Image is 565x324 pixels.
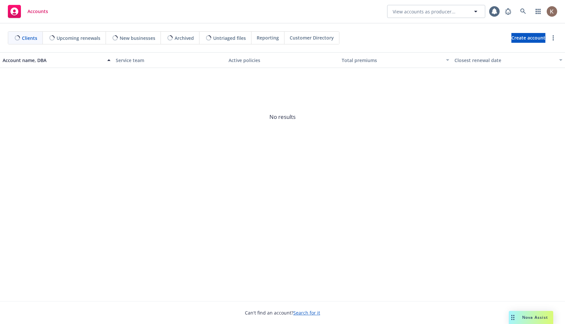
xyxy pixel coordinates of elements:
span: Create account [511,32,545,44]
div: Closest renewal date [454,57,555,64]
img: photo [547,6,557,17]
button: View accounts as producer... [387,5,485,18]
span: Reporting [257,34,279,41]
div: Service team [116,57,224,64]
a: Search for it [293,310,320,316]
span: Untriaged files [213,35,246,41]
div: Account name, DBA [3,57,103,64]
button: Service team [113,52,226,68]
span: New businesses [120,35,155,41]
a: more [549,34,557,42]
button: Closest renewal date [452,52,565,68]
button: Nova Assist [509,311,553,324]
a: Report a Bug [502,5,515,18]
a: Search [517,5,530,18]
span: Customer Directory [290,34,334,41]
a: Create account [511,33,545,43]
a: Switch app [532,5,545,18]
div: Drag to move [509,311,517,324]
span: Clients [22,35,37,41]
a: Accounts [5,2,51,21]
span: Can't find an account? [245,309,320,316]
span: Nova Assist [522,315,548,320]
span: Accounts [27,9,48,14]
span: Archived [175,35,194,41]
div: Active policies [229,57,336,64]
div: Total premiums [342,57,442,64]
button: Total premiums [339,52,452,68]
span: Upcoming renewals [57,35,100,41]
span: View accounts as producer... [393,8,455,15]
button: Active policies [226,52,339,68]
